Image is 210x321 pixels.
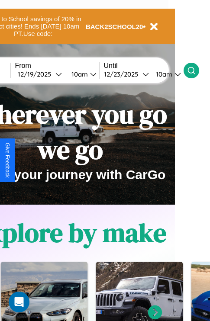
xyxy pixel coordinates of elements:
[104,70,142,78] div: 12 / 23 / 2025
[15,70,65,79] button: 12/19/2025
[9,292,29,312] div: Open Intercom Messenger
[104,62,184,70] label: Until
[4,143,10,178] div: Give Feedback
[152,70,174,78] div: 10am
[18,70,55,78] div: 12 / 19 / 2025
[149,70,184,79] button: 10am
[67,70,90,78] div: 10am
[15,62,99,70] label: From
[86,23,143,30] b: BACK2SCHOOL20
[65,70,99,79] button: 10am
